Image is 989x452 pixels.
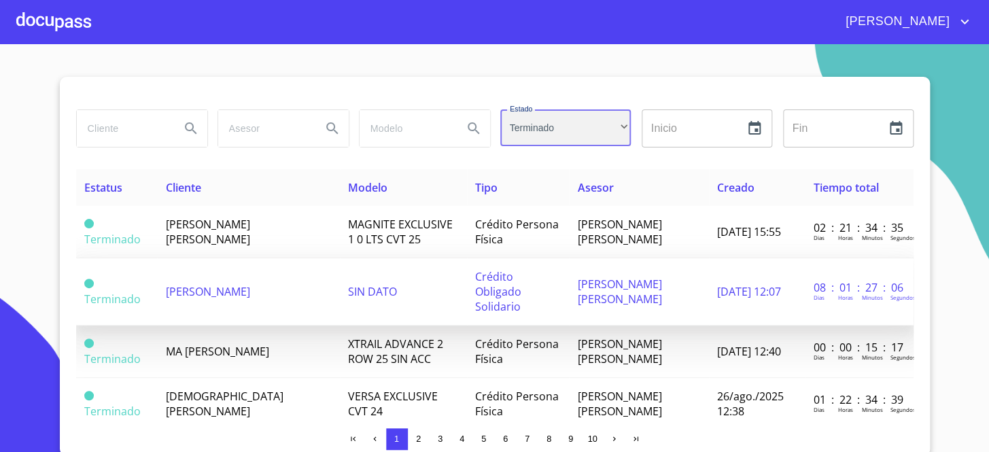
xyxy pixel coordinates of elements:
[457,112,490,145] button: Search
[165,217,249,247] span: [PERSON_NAME] [PERSON_NAME]
[386,428,408,450] button: 1
[475,217,559,247] span: Crédito Persona Física
[890,294,915,301] p: Segundos
[475,180,498,195] span: Tipo
[316,112,349,145] button: Search
[475,389,559,419] span: Crédito Persona Física
[430,428,451,450] button: 3
[546,434,551,444] span: 8
[861,234,882,241] p: Minutos
[218,110,311,147] input: search
[813,280,905,295] p: 08 : 01 : 27 : 06
[348,284,397,299] span: SIN DATO
[438,434,443,444] span: 3
[813,180,878,195] span: Tiempo total
[890,406,915,413] p: Segundos
[837,353,852,361] p: Horas
[348,180,387,195] span: Modelo
[459,434,464,444] span: 4
[495,428,517,450] button: 6
[475,269,521,314] span: Crédito Obligado Solidario
[813,406,824,413] p: Dias
[84,404,141,419] span: Terminado
[582,428,604,450] button: 10
[577,277,661,307] span: [PERSON_NAME] [PERSON_NAME]
[348,217,453,247] span: MAGNITE EXCLUSIVE 1 0 LTS CVT 25
[813,220,905,235] p: 02 : 21 : 34 : 35
[473,428,495,450] button: 5
[577,389,661,419] span: [PERSON_NAME] [PERSON_NAME]
[84,391,94,400] span: Terminado
[451,428,473,450] button: 4
[717,180,754,195] span: Creado
[861,294,882,301] p: Minutos
[861,406,882,413] p: Minutos
[348,336,443,366] span: XTRAIL ADVANCE 2 ROW 25 SIN ACC
[84,351,141,366] span: Terminado
[165,284,249,299] span: [PERSON_NAME]
[84,219,94,228] span: Terminado
[84,232,141,247] span: Terminado
[408,428,430,450] button: 2
[813,234,824,241] p: Dias
[360,110,452,147] input: search
[587,434,597,444] span: 10
[577,180,613,195] span: Asesor
[813,340,905,355] p: 00 : 00 : 15 : 17
[835,11,973,33] button: account of current user
[525,434,530,444] span: 7
[165,180,201,195] span: Cliente
[837,234,852,241] p: Horas
[835,11,956,33] span: [PERSON_NAME]
[84,279,94,288] span: Terminado
[503,434,508,444] span: 6
[416,434,421,444] span: 2
[84,338,94,348] span: Terminado
[837,294,852,301] p: Horas
[165,344,268,359] span: MA [PERSON_NAME]
[717,284,781,299] span: [DATE] 12:07
[517,428,538,450] button: 7
[890,234,915,241] p: Segundos
[500,109,631,146] div: Terminado
[890,353,915,361] p: Segundos
[175,112,207,145] button: Search
[560,428,582,450] button: 9
[717,389,784,419] span: 26/ago./2025 12:38
[481,434,486,444] span: 5
[348,389,438,419] span: VERSA EXCLUSIVE CVT 24
[577,217,661,247] span: [PERSON_NAME] [PERSON_NAME]
[813,294,824,301] p: Dias
[813,392,905,407] p: 01 : 22 : 34 : 39
[394,434,399,444] span: 1
[717,224,781,239] span: [DATE] 15:55
[77,110,169,147] input: search
[165,389,283,419] span: [DEMOGRAPHIC_DATA][PERSON_NAME]
[84,292,141,307] span: Terminado
[84,180,122,195] span: Estatus
[538,428,560,450] button: 8
[475,336,559,366] span: Crédito Persona Física
[717,344,781,359] span: [DATE] 12:40
[568,434,573,444] span: 9
[813,353,824,361] p: Dias
[837,406,852,413] p: Horas
[861,353,882,361] p: Minutos
[577,336,661,366] span: [PERSON_NAME] [PERSON_NAME]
